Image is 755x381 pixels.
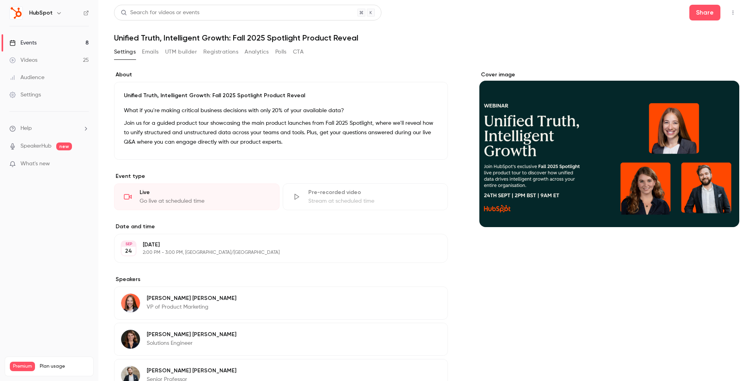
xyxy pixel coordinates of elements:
[9,56,37,64] div: Videos
[293,46,304,58] button: CTA
[147,339,236,347] p: Solutions Engineer
[56,142,72,150] span: new
[121,294,140,313] img: Rachel Leist
[143,241,406,249] p: [DATE]
[29,9,53,17] h6: HubSpot
[125,247,132,255] p: 24
[283,183,448,210] div: Pre-recorded videoStream at scheduled time
[20,142,52,150] a: SpeakerHub
[140,197,270,205] div: Go live at scheduled time
[142,46,158,58] button: Emails
[20,124,32,133] span: Help
[203,46,238,58] button: Registrations
[10,7,22,19] img: HubSpot
[124,118,438,147] p: Join us for a guided product tour showcasing the main product launches from Fall 2025 Spotlight, ...
[9,124,89,133] li: help-dropdown-opener
[79,161,89,168] iframe: Noticeable Trigger
[124,92,438,100] p: Unified Truth, Intelligent Growth: Fall 2025 Spotlight Product Reveal
[147,367,236,375] p: [PERSON_NAME] [PERSON_NAME]
[275,46,287,58] button: Polls
[114,46,136,58] button: Settings
[114,276,448,283] label: Speakers
[147,331,236,338] p: [PERSON_NAME] [PERSON_NAME]
[245,46,269,58] button: Analytics
[147,294,236,302] p: [PERSON_NAME] [PERSON_NAME]
[308,197,438,205] div: Stream at scheduled time
[121,330,140,349] img: Eveline Wulff
[147,303,236,311] p: VP of Product Marketing
[114,71,448,79] label: About
[308,189,438,196] div: Pre-recorded video
[140,189,270,196] div: Live
[114,287,448,320] div: Rachel Leist[PERSON_NAME] [PERSON_NAME]VP of Product Marketing
[479,71,739,227] section: Cover image
[124,106,438,115] p: What if you're making critical business decisions with only 20% of your available data?
[9,39,37,47] div: Events
[9,91,41,99] div: Settings
[143,250,406,256] p: 2:00 PM - 3:00 PM, [GEOGRAPHIC_DATA]/[GEOGRAPHIC_DATA]
[40,363,88,370] span: Plan usage
[114,183,280,210] div: LiveGo live at scheduled time
[122,241,136,247] div: SEP
[114,223,448,231] label: Date and time
[165,46,197,58] button: UTM builder
[121,9,199,17] div: Search for videos or events
[479,71,739,79] label: Cover image
[114,33,739,43] h1: Unified Truth, Intelligent Growth: Fall 2025 Spotlight Product Reveal
[10,362,35,371] span: Premium
[689,5,720,20] button: Share
[20,160,50,168] span: What's new
[9,74,44,81] div: Audience
[114,323,448,356] div: Eveline Wulff[PERSON_NAME] [PERSON_NAME]Solutions Engineer
[114,172,448,180] p: Event type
